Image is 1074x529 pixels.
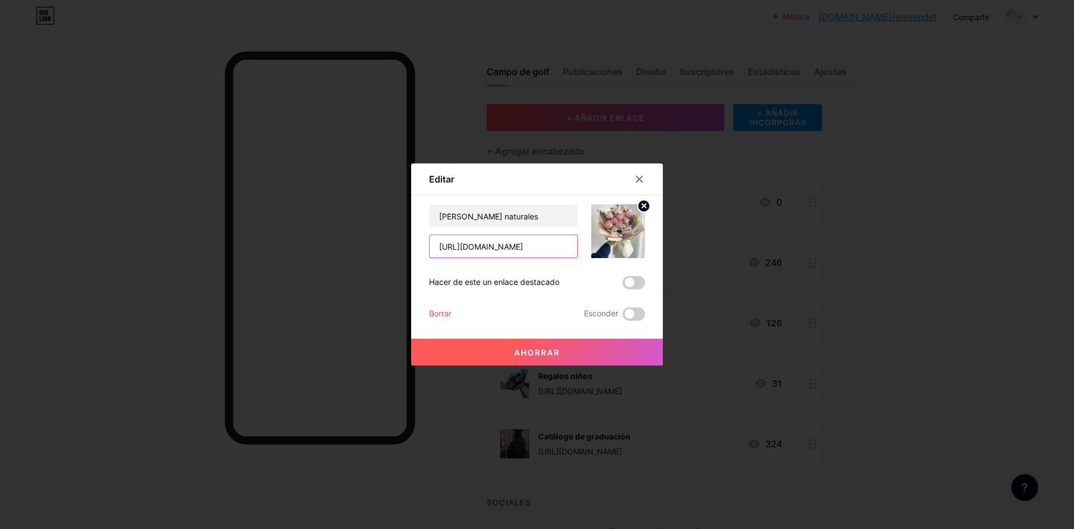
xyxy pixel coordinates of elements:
[430,235,577,258] input: URL
[429,308,451,318] font: Borrar
[429,277,559,287] font: Hacer de este un enlace destacado
[430,205,577,227] input: Título
[429,174,454,185] font: Editar
[514,348,560,357] font: Ahorrar
[591,204,645,258] img: miniatura del enlace
[584,308,618,318] font: Esconder
[411,339,663,366] button: Ahorrar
